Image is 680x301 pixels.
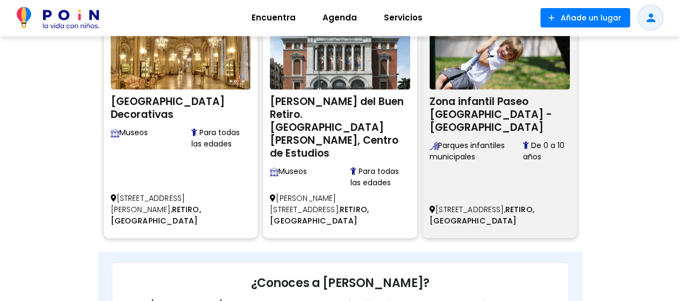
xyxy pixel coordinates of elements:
[111,92,251,121] h2: [GEOGRAPHIC_DATA] Decorativas
[111,127,191,150] span: Museos
[270,167,278,176] img: Visita museos adaptados para familias con niños. Exposiciones interactivas, talleres y espacios a...
[430,200,570,231] p: [STREET_ADDRESS],
[111,29,251,231] a: Museo Nacional de Artes Decorativas [GEOGRAPHIC_DATA] Decorativas Visita museos adaptados para fa...
[111,204,201,226] span: RETIRO, [GEOGRAPHIC_DATA]
[370,5,436,31] a: Servicios
[191,127,251,150] span: Para todas las edades
[247,9,300,26] span: Encuentra
[430,204,534,226] span: RETIRO, [GEOGRAPHIC_DATA]
[350,166,410,188] span: Para todas las edades
[270,92,410,160] h2: [PERSON_NAME] del Buen Retiro. [GEOGRAPHIC_DATA][PERSON_NAME], Centro de Estudios
[379,9,427,26] span: Servicios
[430,142,438,150] img: Encuentra los mejores parques infantiles públicos para disfrutar al aire libre con niños. Más de ...
[522,140,569,163] span: De 0 a 10 años
[270,204,369,226] span: RETIRO, [GEOGRAPHIC_DATA]
[270,29,410,89] img: Casón del Buen Retiro. Museo Nacional del Prado, Centro de Estudios
[270,29,410,231] a: Casón del Buen Retiro. Museo Nacional del Prado, Centro de Estudios [PERSON_NAME] del Buen Retiro...
[309,5,370,31] a: Agenda
[430,29,570,89] img: Zona infantil Paseo Argentina - Parque de El Retiro
[318,9,362,26] span: Agenda
[270,166,350,188] span: Museos
[238,5,309,31] a: Encuentra
[430,140,523,163] span: Parques infantiles municipales
[430,29,570,231] a: Zona infantil Paseo Argentina - Parque de El Retiro Zona infantil Paseo [GEOGRAPHIC_DATA] - [GEOG...
[111,129,119,137] img: Visita museos adaptados para familias con niños. Exposiciones interactivas, talleres y espacios a...
[111,29,251,89] img: Museo Nacional de Artes Decorativas
[111,188,251,231] p: [STREET_ADDRESS][PERSON_NAME],
[270,188,410,231] p: [PERSON_NAME][STREET_ADDRESS],
[540,8,630,27] button: Añade un lugar
[17,7,99,29] img: POiN
[430,92,570,134] h2: Zona infantil Paseo [GEOGRAPHIC_DATA] - [GEOGRAPHIC_DATA]
[126,276,555,290] h3: ¿Conoces a [PERSON_NAME]?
